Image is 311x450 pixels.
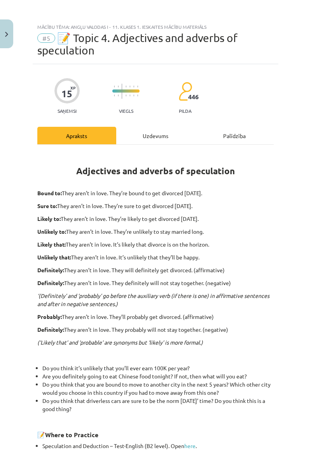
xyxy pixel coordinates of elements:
p: Speculation and Deduction – Test-English (B2 level). Open . [42,442,274,450]
p: They aren’t in love. They’re likely to get divorced [DATE]. [37,215,274,223]
img: icon-short-line-57e1e144782c952c97e751825c79c345078a6d821885a25fce030b3d8c18986b.svg [137,95,138,96]
img: icon-short-line-57e1e144782c952c97e751825c79c345078a6d821885a25fce030b3d8c18986b.svg [137,86,138,88]
a: here [184,442,196,449]
strong: Definitely: [37,266,64,273]
div: 15 [61,88,72,99]
p: They aren’t in love. It’s unlikely that they’ll be happy. [37,253,274,261]
p: They aren’t in love. They definitely will not stay together. (negative) [37,279,274,287]
div: Uzdevums [116,127,195,144]
span: 📝 Topic 4. Adjectives and adverbs of speculation [37,32,238,57]
strong: Likely that: [37,241,66,248]
p: Saņemsi [54,108,80,114]
span: XP [70,86,75,90]
strong: Where to Practice [45,431,98,439]
p: They aren’t in love. They’re bound to get divorced [DATE]. [37,189,274,197]
img: icon-short-line-57e1e144782c952c97e751825c79c345078a6d821885a25fce030b3d8c18986b.svg [114,95,115,96]
p: Viegls [119,108,133,114]
em: ‘(Definitely’ and ‘probably’ go before the auxiliary verb (if there is one) in affirmative senten... [37,292,269,307]
li: Are you definitely going to eat Chinese food tonight? If not, then what will you eat? [42,372,274,380]
p: They aren’t in love. It’s likely that divorce is on the horizon. [37,240,274,249]
p: They aren’t in love. They’re sure to get divorced [DATE]. [37,202,274,210]
img: icon-short-line-57e1e144782c952c97e751825c79c345078a6d821885a25fce030b3d8c18986b.svg [118,86,119,88]
p: pilda [179,108,191,114]
img: icon-short-line-57e1e144782c952c97e751825c79c345078a6d821885a25fce030b3d8c18986b.svg [114,86,115,88]
strong: Sure to: [37,202,57,209]
em: (‘Likely that’ and ‘probable’ are synonyms but ‘likely’ is more formal.) [37,339,203,346]
h3: 📝 [37,425,274,439]
span: 446 [188,93,199,100]
strong: Definitely: [37,326,64,333]
span: #5 [37,33,55,43]
li: Do you think that you are bound to move to another city in the next 5 years? Which other city wou... [42,380,274,397]
li: Do you think that driverless cars are sure to be the norm [DATE]’ time? Do you think this is a go... [42,397,274,421]
img: icon-short-line-57e1e144782c952c97e751825c79c345078a6d821885a25fce030b3d8c18986b.svg [133,86,134,88]
strong: Unlikely that: [37,254,71,261]
strong: Adjectives and adverbs of speculation [76,165,235,177]
strong: Definitely: [37,279,64,286]
p: They aren’t in love. They’re unlikely to stay married long. [37,228,274,236]
img: icon-close-lesson-0947bae3869378f0d4975bcd49f059093ad1ed9edebbc8119c70593378902aed.svg [5,32,8,37]
div: Palīdzība [195,127,274,144]
strong: Probably: [37,313,62,320]
strong: Likely to: [37,215,61,222]
img: icon-short-line-57e1e144782c952c97e751825c79c345078a6d821885a25fce030b3d8c18986b.svg [133,95,134,96]
img: students-c634bb4e5e11cddfef0936a35e636f08e4e9abd3cc4e673bd6f9a4125e45ecb1.svg [178,82,192,101]
img: icon-short-line-57e1e144782c952c97e751825c79c345078a6d821885a25fce030b3d8c18986b.svg [118,95,119,96]
img: icon-long-line-d9ea69661e0d244f92f715978eff75569469978d946b2353a9bb055b3ed8787d.svg [122,84,122,99]
div: Mācību tēma: Angļu valodas i - 11. klases 1. ieskaites mācību materiāls [37,24,274,30]
p: They aren’t in love. They’ll probably get divorced. (affirmative) [37,313,274,321]
strong: Bound to: [37,189,62,196]
p: They aren’t in love. They will definitely get divorced. (affirmative) [37,266,274,274]
p: They aren’t in love. They probably will not stay together. (negative) [37,326,274,334]
strong: Unlikely to: [37,228,66,235]
li: Do you think it’s unlikely that you’ll ever earn 100K per year? [42,364,274,372]
div: Apraksts [37,127,116,144]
